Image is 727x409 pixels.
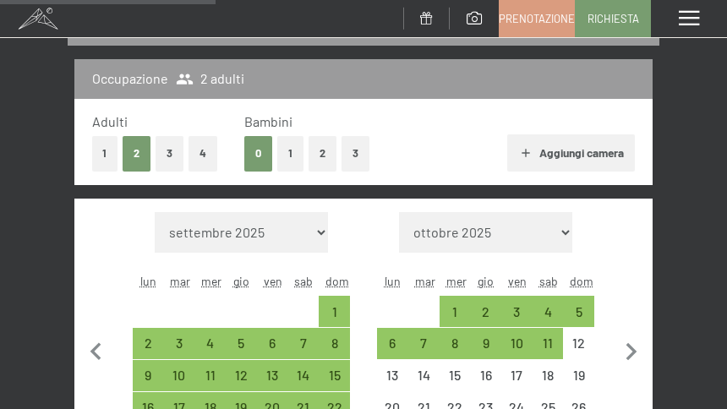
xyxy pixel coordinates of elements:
div: Tue Mar 03 2026 [163,328,194,359]
a: Prenotazione [500,1,574,36]
div: arrivo/check-in possibile [226,328,257,359]
abbr: mercoledì [201,274,221,288]
abbr: domenica [325,274,349,288]
div: arrivo/check-in possibile [257,360,288,391]
div: arrivo/check-in possibile [470,328,501,359]
div: Sun Apr 12 2026 [563,328,594,359]
div: Mon Mar 02 2026 [133,328,164,359]
span: Richiesta [588,11,639,26]
div: arrivo/check-in possibile [226,360,257,391]
div: arrivo/check-in possibile [287,360,319,391]
div: arrivo/check-in possibile [287,328,319,359]
div: 3 [503,305,531,333]
button: 3 [342,136,369,171]
abbr: lunedì [385,274,401,288]
button: 0 [244,136,272,171]
div: Fri Apr 17 2026 [501,360,533,391]
button: 2 [309,136,336,171]
div: arrivo/check-in possibile [194,360,226,391]
div: Mon Apr 06 2026 [377,328,408,359]
div: arrivo/check-in non effettuabile [408,360,440,391]
div: 7 [289,336,317,364]
div: Thu Mar 12 2026 [226,360,257,391]
div: arrivo/check-in possibile [408,328,440,359]
div: Fri Apr 10 2026 [501,328,533,359]
div: 9 [472,336,500,364]
div: 10 [503,336,531,364]
div: arrivo/check-in non effettuabile [533,360,564,391]
div: 7 [410,336,438,364]
div: 9 [134,368,162,396]
button: 1 [277,136,303,171]
abbr: lunedì [140,274,156,288]
div: arrivo/check-in possibile [319,328,350,359]
div: 15 [441,368,469,396]
div: arrivo/check-in possibile [470,296,501,327]
div: Mon Mar 09 2026 [133,360,164,391]
div: 16 [472,368,500,396]
div: Sun Mar 15 2026 [319,360,350,391]
div: 15 [320,368,348,396]
div: arrivo/check-in possibile [440,328,471,359]
span: Bambini [244,113,292,129]
button: 2 [123,136,150,171]
div: 6 [379,336,407,364]
div: arrivo/check-in non effettuabile [501,360,533,391]
div: 4 [534,305,562,333]
div: 2 [134,336,162,364]
div: 6 [259,336,287,364]
a: Richiesta [576,1,650,36]
div: 14 [410,368,438,396]
div: arrivo/check-in possibile [377,328,408,359]
div: 5 [227,336,255,364]
abbr: mercoledì [446,274,467,288]
span: Adulti [92,113,128,129]
div: arrivo/check-in possibile [163,328,194,359]
div: Sun Apr 05 2026 [563,296,594,327]
div: arrivo/check-in possibile [501,328,533,359]
div: arrivo/check-in non effettuabile [470,360,501,391]
div: Sat Apr 11 2026 [533,328,564,359]
div: Sun Apr 19 2026 [563,360,594,391]
div: 13 [379,368,407,396]
abbr: sabato [294,274,313,288]
div: arrivo/check-in non effettuabile [440,360,471,391]
abbr: venerdì [508,274,527,288]
div: Tue Apr 07 2026 [408,328,440,359]
div: Wed Apr 15 2026 [440,360,471,391]
div: 1 [320,305,348,333]
div: 11 [196,368,224,396]
div: 18 [534,368,562,396]
span: 2 adulti [176,69,244,88]
div: 10 [165,368,193,396]
div: 12 [227,368,255,396]
div: Sun Mar 01 2026 [319,296,350,327]
abbr: domenica [570,274,593,288]
div: Fri Mar 06 2026 [257,328,288,359]
abbr: martedì [170,274,190,288]
div: 8 [320,336,348,364]
div: Sun Mar 08 2026 [319,328,350,359]
button: Aggiungi camera [507,134,635,172]
div: 8 [441,336,469,364]
div: Fri Apr 03 2026 [501,296,533,327]
div: Thu Mar 05 2026 [226,328,257,359]
div: arrivo/check-in possibile [440,296,471,327]
button: 4 [189,136,217,171]
div: Thu Apr 09 2026 [470,328,501,359]
div: 13 [259,368,287,396]
div: arrivo/check-in possibile [533,296,564,327]
abbr: sabato [539,274,558,288]
div: Sat Mar 14 2026 [287,360,319,391]
div: 11 [534,336,562,364]
div: arrivo/check-in possibile [501,296,533,327]
div: arrivo/check-in possibile [133,328,164,359]
div: arrivo/check-in possibile [533,328,564,359]
div: arrivo/check-in possibile [257,328,288,359]
button: 3 [156,136,183,171]
div: arrivo/check-in non effettuabile [563,328,594,359]
div: 17 [503,368,531,396]
div: arrivo/check-in possibile [133,360,164,391]
div: 2 [472,305,500,333]
div: Sat Apr 18 2026 [533,360,564,391]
